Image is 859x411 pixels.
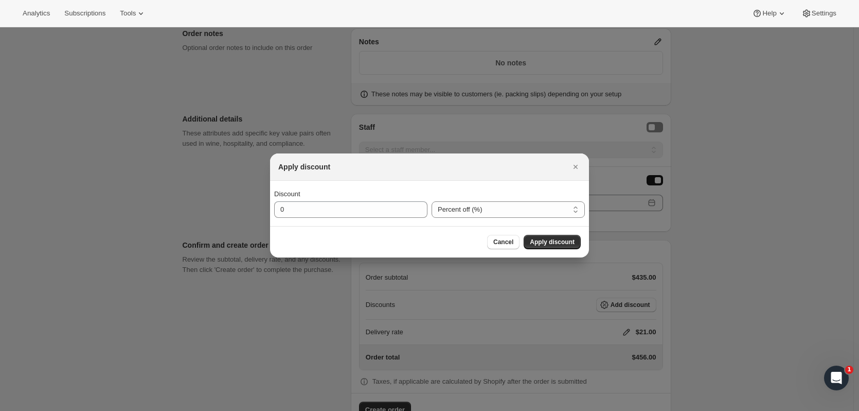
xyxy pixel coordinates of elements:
button: Subscriptions [58,6,112,21]
button: Tools [114,6,152,21]
span: Apply discount [530,238,575,246]
h2: Apply discount [278,162,330,172]
button: Apply discount [524,235,581,249]
span: Cancel [493,238,513,246]
button: Help [746,6,793,21]
button: Close [568,160,583,174]
span: Help [762,9,776,18]
span: Discount [274,190,300,198]
iframe: Intercom live chat [824,366,849,390]
span: Tools [120,9,136,18]
button: Cancel [487,235,520,249]
span: Settings [812,9,836,18]
button: Settings [795,6,843,21]
span: 1 [845,366,853,374]
button: Analytics [16,6,56,21]
span: Analytics [23,9,50,18]
span: Subscriptions [64,9,105,18]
